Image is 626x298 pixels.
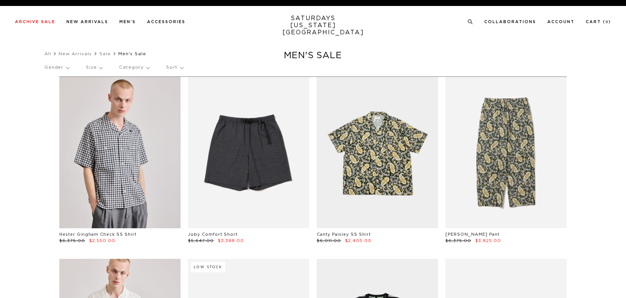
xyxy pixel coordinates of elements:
a: New Arrivals [66,20,108,24]
span: $2,405.00 [345,239,372,243]
p: Sort [166,59,183,76]
p: Gender [44,59,69,76]
span: Men's Sale [118,51,146,56]
a: Joby Comfort Short [188,232,238,236]
a: New Arrivals [59,51,92,56]
span: $6,011.00 [317,239,341,243]
a: Sale [99,51,111,56]
a: [PERSON_NAME] Pant [445,232,500,236]
span: $6,375.00 [445,239,471,243]
a: Canty Paisley SS Shirt [317,232,371,236]
span: $6,375.00 [59,239,85,243]
a: Hester Gingham Check SS Shirt [59,232,137,236]
a: Account [547,20,575,24]
a: Accessories [147,20,185,24]
p: Size [86,59,102,76]
span: $2,550.00 [89,239,115,243]
span: $5,647.00 [188,239,214,243]
span: $3,388.00 [218,239,244,243]
a: Archive Sale [15,20,55,24]
a: Men's [119,20,136,24]
a: Collaborations [484,20,536,24]
a: SATURDAYS[US_STATE][GEOGRAPHIC_DATA] [282,15,344,36]
p: Category [119,59,149,76]
a: All [44,51,51,56]
a: Cart (0) [586,20,611,24]
div: Low Stock [191,262,225,272]
small: 0 [605,21,608,24]
span: $3,825.00 [475,239,501,243]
